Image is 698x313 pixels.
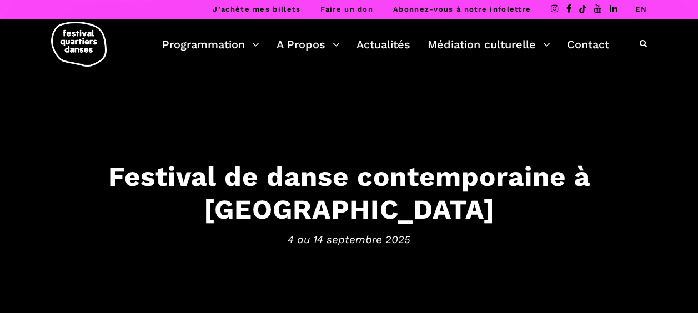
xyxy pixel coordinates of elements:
h3: Festival de danse contemporaine à [GEOGRAPHIC_DATA] [11,160,687,226]
a: J’achète mes billets [213,5,300,13]
a: Abonnez-vous à notre infolettre [393,5,531,13]
a: Programmation [162,35,259,54]
span: 4 au 14 septembre 2025 [11,231,687,248]
a: Contact [567,35,609,54]
a: A Propos [277,35,340,54]
a: EN [635,5,647,13]
a: Actualités [356,35,410,54]
a: Médiation culturelle [428,35,550,54]
img: logo-fqd-med [51,22,107,67]
a: Faire un don [320,5,373,13]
